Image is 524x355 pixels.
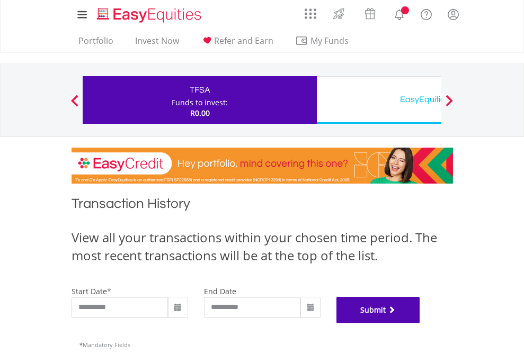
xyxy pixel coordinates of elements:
[197,35,278,52] a: Refer and Earn
[336,297,420,323] button: Submit
[72,148,453,184] img: EasyCredit Promotion Banner
[93,3,206,24] a: Home page
[330,5,348,22] img: thrive-v2.svg
[214,35,273,47] span: Refer and Earn
[74,35,118,52] a: Portfolio
[79,341,130,349] span: Mandatory Fields
[386,3,413,24] a: Notifications
[204,286,236,296] label: end date
[295,34,365,48] span: My Funds
[89,83,310,97] div: TFSA
[354,3,386,22] a: Vouchers
[413,3,440,24] a: FAQ's and Support
[72,229,453,265] div: View all your transactions within your chosen time period. The most recent transactions will be a...
[172,97,228,108] div: Funds to invest:
[361,5,379,22] img: vouchers-v2.svg
[305,8,316,20] img: grid-menu-icon.svg
[64,100,85,111] button: Previous
[72,194,453,218] h1: Transaction History
[190,108,210,118] span: R0.00
[440,3,467,26] a: My Profile
[439,100,460,111] button: Next
[72,286,107,296] label: start date
[131,35,183,52] a: Invest Now
[298,3,323,20] a: AppsGrid
[95,6,206,24] img: EasyEquities_Logo.png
